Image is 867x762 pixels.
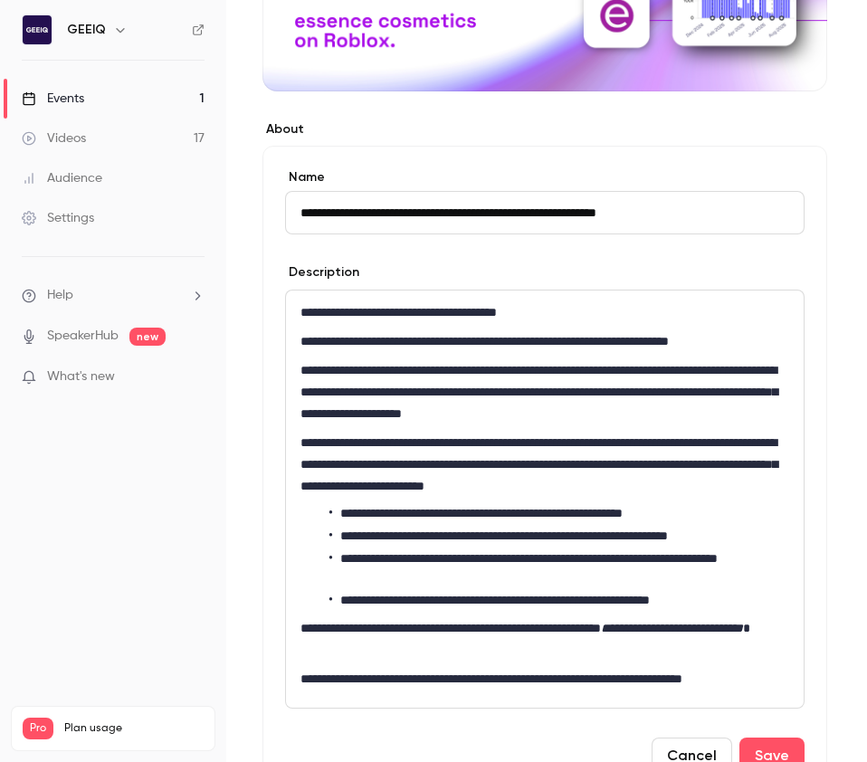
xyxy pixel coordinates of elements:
span: Help [47,286,73,305]
label: Description [285,263,359,281]
span: new [129,328,166,346]
div: Videos [22,129,86,148]
div: Settings [22,209,94,227]
a: SpeakerHub [47,327,119,346]
section: description [285,290,805,709]
div: Audience [22,169,102,187]
li: help-dropdown-opener [22,286,205,305]
label: Name [285,168,805,186]
h6: GEEIQ [67,21,106,39]
img: GEEIQ [23,15,52,44]
span: Pro [23,718,53,739]
label: About [262,120,827,138]
span: What's new [47,367,115,386]
span: Plan usage [64,721,204,736]
div: editor [286,291,804,708]
div: Events [22,90,84,108]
